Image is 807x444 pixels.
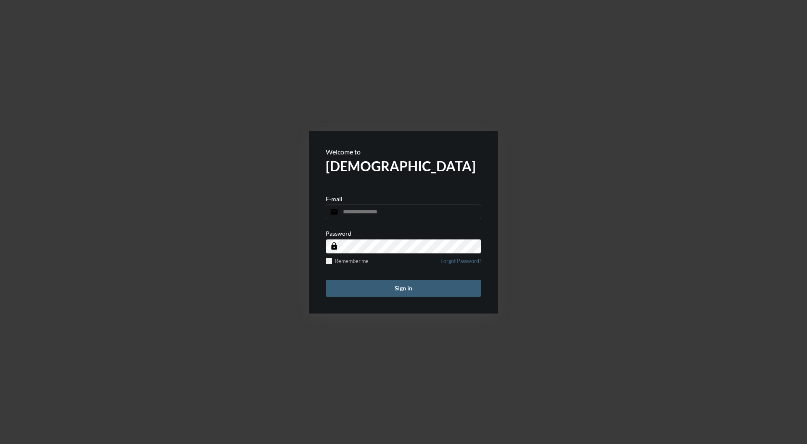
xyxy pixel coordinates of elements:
p: Password [326,230,351,237]
button: Sign in [326,280,481,297]
p: Welcome to [326,148,481,156]
label: Remember me [326,258,369,264]
p: E-mail [326,195,343,202]
a: Forgot Password? [440,258,481,269]
h2: [DEMOGRAPHIC_DATA] [326,158,481,174]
